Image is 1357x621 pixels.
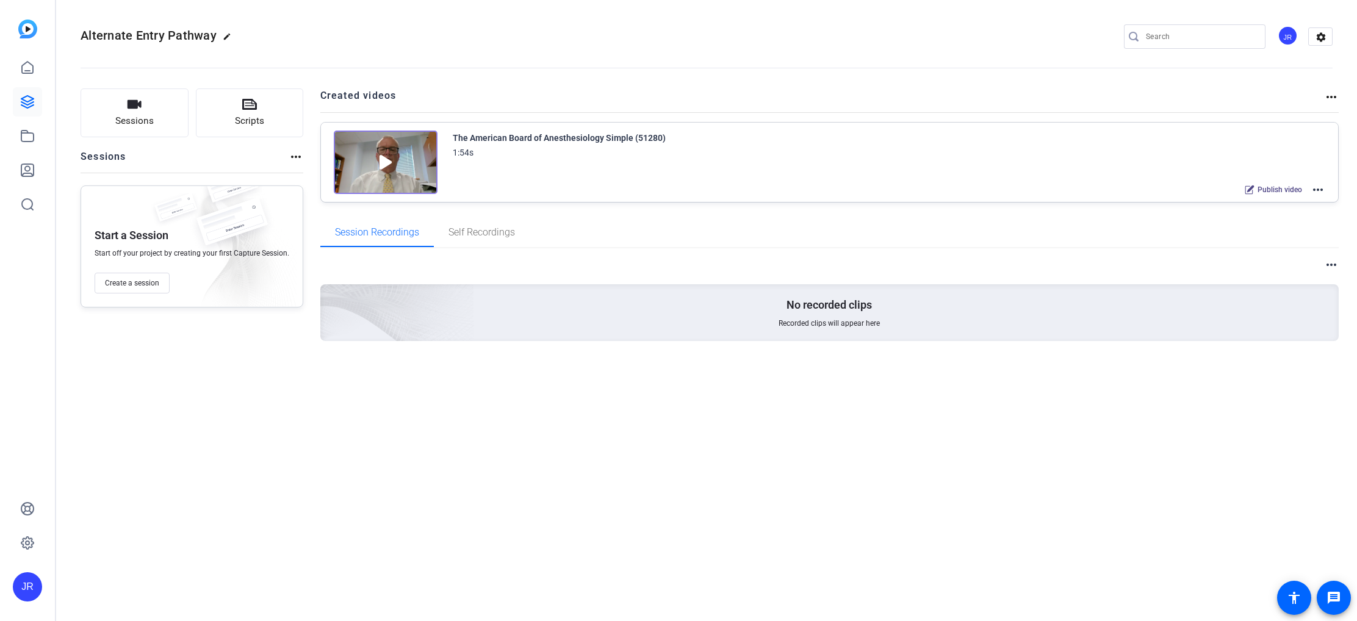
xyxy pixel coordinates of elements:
[335,228,419,237] span: Session Recordings
[81,149,126,173] h2: Sessions
[196,88,304,137] button: Scripts
[453,131,666,145] div: The American Board of Anesthesiology Simple (51280)
[289,149,303,164] mat-icon: more_horiz
[320,88,1325,112] h2: Created videos
[1287,590,1301,605] mat-icon: accessibility
[334,131,437,194] img: Creator Project Thumbnail
[115,114,154,128] span: Sessions
[1309,28,1333,46] mat-icon: settings
[453,145,473,160] div: 1:54s
[448,228,515,237] span: Self Recordings
[1324,257,1339,272] mat-icon: more_horiz
[1258,185,1302,195] span: Publish video
[1146,29,1256,44] input: Search
[95,228,168,243] p: Start a Session
[81,28,217,43] span: Alternate Entry Pathway
[148,193,203,229] img: fake-session.png
[1278,26,1299,47] ngx-avatar: Jenna Renaud
[105,278,159,288] span: Create a session
[184,164,475,429] img: embarkstudio-empty-session.png
[186,198,278,259] img: fake-session.png
[1278,26,1298,46] div: JR
[95,273,170,293] button: Create a session
[235,114,264,128] span: Scripts
[178,182,297,313] img: embarkstudio-empty-session.png
[786,298,872,312] p: No recorded clips
[198,168,265,212] img: fake-session.png
[1311,182,1325,197] mat-icon: more_horiz
[18,20,37,38] img: blue-gradient.svg
[223,32,237,47] mat-icon: edit
[13,572,42,601] div: JR
[95,248,289,258] span: Start off your project by creating your first Capture Session.
[779,318,880,328] span: Recorded clips will appear here
[1326,590,1341,605] mat-icon: message
[1324,90,1339,104] mat-icon: more_horiz
[81,88,189,137] button: Sessions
